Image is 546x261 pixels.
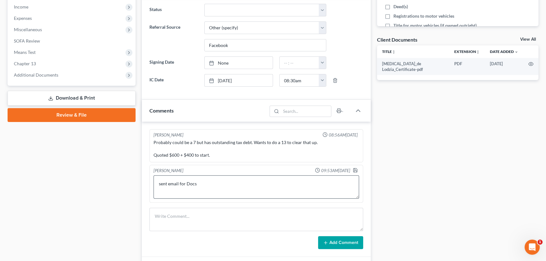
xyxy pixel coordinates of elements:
span: SOFA Review [14,38,40,43]
button: Add Comment [318,236,363,249]
i: unfold_more [392,50,396,54]
div: [PERSON_NAME] [154,168,183,174]
div: [PERSON_NAME] [154,132,183,138]
span: Additional Documents [14,72,58,78]
span: 09:53AM[DATE] [321,168,350,174]
span: Income [14,4,28,9]
input: Other Referral Source [205,39,326,51]
a: Titleunfold_more [382,49,396,54]
iframe: Intercom live chat [525,240,540,255]
div: Client Documents [377,36,417,43]
span: Expenses [14,15,32,21]
a: Extensionunfold_more [454,49,480,54]
span: Means Test [14,49,36,55]
span: Deed(s) [393,3,408,10]
span: Miscellaneous [14,27,42,32]
span: Comments [149,107,174,113]
a: Review & File [8,108,136,122]
span: 1 [537,240,543,245]
a: None [205,57,272,69]
label: Signing Date [146,56,201,69]
input: Search... [281,106,331,117]
span: Title for motor vehicles (if owned outright) [393,22,477,29]
div: Probably could be a 7 but has outstanding tax debt. Wants to do a 13 to clear that up. Quoted $60... [154,139,359,158]
span: 08:56AM[DATE] [329,132,358,138]
a: View All [520,37,536,42]
input: -- : -- [280,57,319,69]
span: Chapter 13 [14,61,36,66]
label: Referral Source [146,21,201,52]
td: [DATE] [485,58,523,75]
a: SOFA Review [9,35,136,47]
a: Download & Print [8,91,136,106]
label: Status [146,4,201,16]
a: Date Added expand_more [490,49,518,54]
td: PDF [449,58,485,75]
i: expand_more [514,50,518,54]
a: [DATE] [205,74,272,86]
input: -- : -- [280,74,319,86]
span: Registrations to motor vehicles [393,13,454,19]
i: unfold_more [476,50,480,54]
td: [MEDICAL_DATA]_de Lodzia_Certificate-pdf [377,58,450,75]
label: IC Date [146,74,201,87]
